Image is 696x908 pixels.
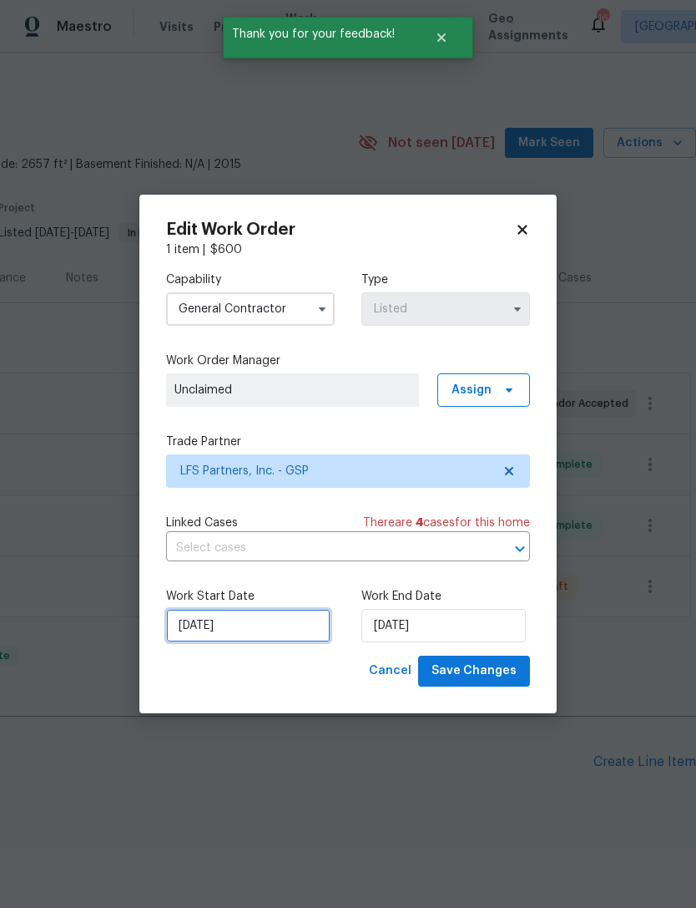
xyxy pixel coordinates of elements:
[174,382,411,398] span: Unclaimed
[362,656,418,687] button: Cancel
[361,292,530,326] input: Select...
[166,292,335,326] input: Select...
[166,588,335,605] label: Work Start Date
[361,609,526,642] input: M/D/YYYY
[508,537,532,561] button: Open
[451,382,492,398] span: Assign
[361,271,530,288] label: Type
[223,17,414,52] span: Thank you for your feedback!
[166,434,530,450] label: Trade Partner
[507,299,527,319] button: Show options
[166,271,335,288] label: Capability
[166,353,530,369] label: Work Order Manager
[363,515,530,531] span: There are case s for this home
[414,21,469,54] button: Close
[180,463,492,479] span: LFS Partners, Inc. - GSP
[418,656,530,687] button: Save Changes
[166,515,238,531] span: Linked Cases
[369,661,411,682] span: Cancel
[166,535,483,561] input: Select cases
[361,588,530,605] label: Work End Date
[431,661,517,682] span: Save Changes
[312,299,332,319] button: Show options
[166,221,515,238] h2: Edit Work Order
[166,241,530,258] div: 1 item |
[210,244,242,256] span: $ 600
[416,517,423,529] span: 4
[166,609,330,642] input: M/D/YYYY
